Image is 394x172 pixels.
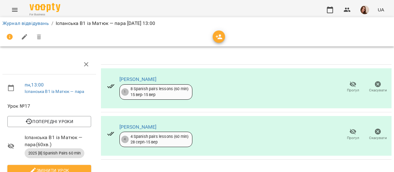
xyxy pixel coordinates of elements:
div: 8 Spanish pairs lessons (60 min) 15 вер - 15 вер [131,86,189,98]
span: Прогул [347,135,359,141]
span: Іспанська В1 із Матюк — пара ( 60 хв. ) [25,134,91,148]
span: Скасувати [369,88,387,93]
button: UA [375,4,387,15]
a: Журнал відвідувань [2,20,49,26]
span: Прогул [347,88,359,93]
div: 4 Spanish pairs lessons (60 min) 28 серп - 15 вер [131,134,189,145]
span: Попередні уроки [12,118,86,125]
div: 4 [121,136,129,143]
button: Прогул [340,126,365,143]
button: Menu [7,2,22,17]
a: Іспанська В1 із Матюк — пара [25,89,84,94]
span: UA [378,6,384,13]
span: 2025 [8] Spanish Pairs 60 min [25,150,84,156]
img: Voopty Logo [30,3,60,12]
div: 1 [121,88,129,96]
span: Урок №17 [7,102,91,110]
li: / [51,20,53,27]
a: пн , 13:00 [25,82,44,88]
span: Скасувати [369,135,387,141]
button: Прогул [340,78,365,96]
button: Скасувати [365,126,390,143]
nav: breadcrumb [2,20,392,27]
span: For Business [30,13,60,17]
button: Попередні уроки [7,116,91,127]
button: Скасувати [365,78,390,96]
a: [PERSON_NAME] [119,76,157,82]
img: 6cd80b088ed49068c990d7a30548842a.jpg [360,6,369,14]
p: Іспанська В1 із Матюк — пара [DATE] 13:00 [56,20,155,27]
a: [PERSON_NAME] [119,124,157,130]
